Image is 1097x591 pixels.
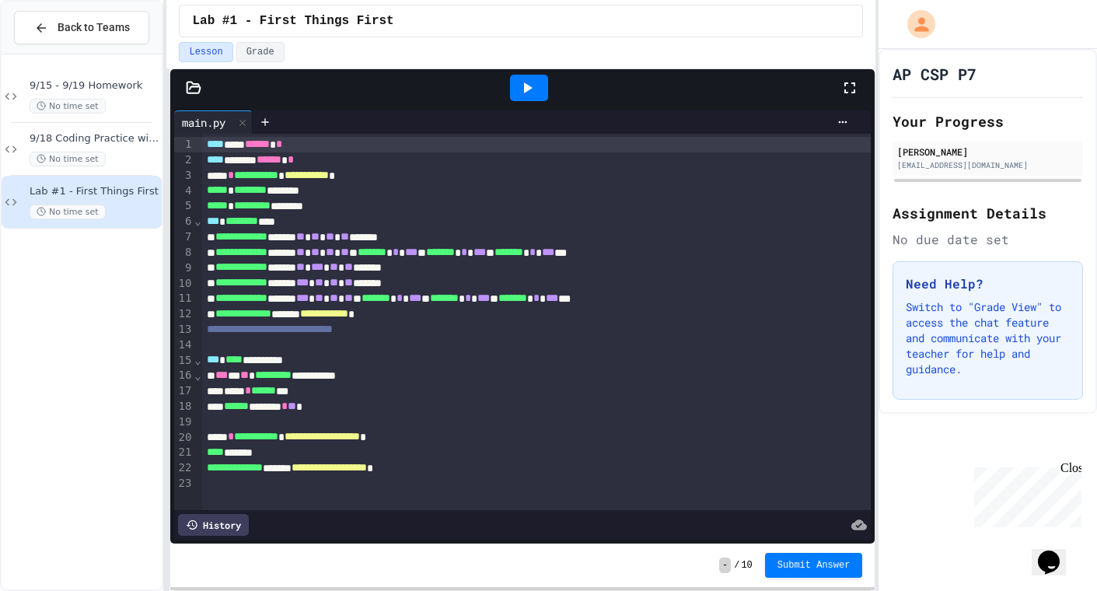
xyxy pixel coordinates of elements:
h1: AP CSP P7 [893,63,976,85]
div: 7 [174,229,194,245]
span: No time set [30,205,106,219]
div: 5 [174,198,194,214]
span: 10 [741,559,752,572]
span: Fold line [194,369,201,382]
span: No time set [30,152,106,166]
span: Back to Teams [58,19,130,36]
span: / [734,559,739,572]
span: Fold line [194,215,201,227]
iframe: chat widget [968,461,1081,527]
div: 11 [174,291,194,306]
div: My Account [891,6,939,42]
h2: Your Progress [893,110,1083,132]
div: 19 [174,414,194,430]
div: [PERSON_NAME] [897,145,1078,159]
span: Lab #1 - First Things First [192,12,393,30]
div: 18 [174,399,194,414]
button: Grade [236,42,285,62]
div: 15 [174,353,194,369]
div: History [178,514,249,536]
div: No due date set [893,230,1083,249]
button: Submit Answer [765,553,863,578]
div: 20 [174,430,194,446]
div: 6 [174,214,194,229]
span: Lab #1 - First Things First [30,185,159,198]
div: 10 [174,276,194,292]
button: Back to Teams [14,11,149,44]
span: 9/15 - 9/19 Homework [30,79,159,93]
div: 17 [174,383,194,399]
button: Lesson [179,42,232,62]
h3: Need Help? [906,275,1070,293]
div: 2 [174,152,194,168]
div: main.py [174,114,233,131]
div: 9 [174,261,194,276]
div: 23 [174,476,194,491]
span: No time set [30,99,106,114]
h2: Assignment Details [893,202,1083,224]
div: 4 [174,184,194,199]
div: 8 [174,245,194,261]
div: 22 [174,460,194,476]
div: 3 [174,168,194,184]
div: Chat with us now!Close [6,6,107,99]
span: Fold line [194,354,201,366]
p: Switch to "Grade View" to access the chat feature and communicate with your teacher for help and ... [906,299,1070,377]
div: 12 [174,306,194,322]
div: 13 [174,322,194,337]
div: 16 [174,368,194,383]
div: [EMAIL_ADDRESS][DOMAIN_NAME] [897,159,1078,171]
span: - [719,558,731,573]
span: 9/18 Coding Practice with Images [30,132,159,145]
div: main.py [174,110,253,134]
div: 14 [174,337,194,353]
iframe: chat widget [1032,529,1081,575]
div: 21 [174,445,194,460]
div: 1 [174,137,194,152]
span: Submit Answer [777,559,851,572]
